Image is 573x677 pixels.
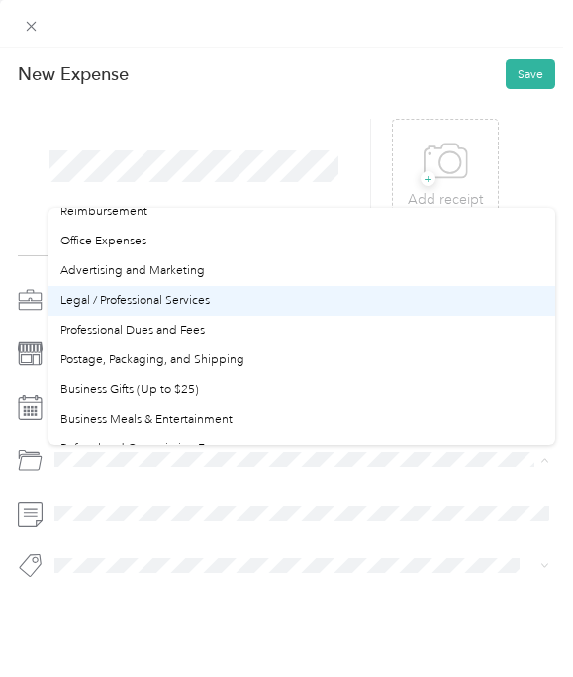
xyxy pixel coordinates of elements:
span: Advertising and Marketing [60,263,205,278]
span: Referral and Commission Fees [60,441,223,456]
button: Save [506,59,555,89]
span: Business Meals & Entertainment [60,412,233,427]
span: Professional Dues and Fees [60,323,205,338]
span: Legal / Professional Services [60,293,210,308]
span: + [421,171,435,186]
iframe: To enrich screen reader interactions, please activate Accessibility in Grammarly extension settings [462,566,573,677]
span: Postage, Packaging, and Shipping [60,352,244,367]
span: Office Expenses [60,234,146,248]
span: Business Gifts (Up to $25) [60,382,199,397]
p: Add receipt [408,189,483,211]
p: New Expense [18,62,129,86]
span: Reimbursement [60,204,147,219]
